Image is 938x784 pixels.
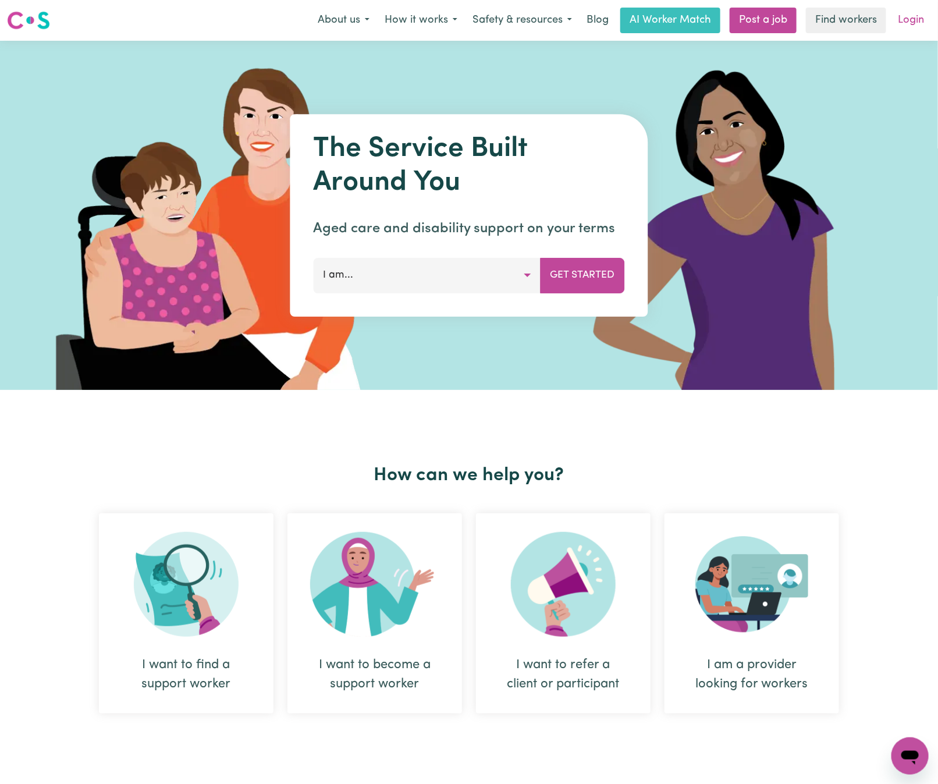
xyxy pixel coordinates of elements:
[620,8,720,33] a: AI Worker Match
[92,464,846,487] h2: How can we help you?
[314,218,625,239] p: Aged care and disability support on your terms
[891,8,931,33] a: Login
[7,10,50,31] img: Careseekers logo
[580,8,616,33] a: Blog
[891,737,929,775] iframe: Button to launch messaging window
[511,532,616,637] img: Refer
[314,258,541,293] button: I am...
[134,532,239,637] img: Search
[99,513,273,714] div: I want to find a support worker
[127,655,246,694] div: I want to find a support worker
[476,513,651,714] div: I want to refer a client or participant
[287,513,462,714] div: I want to become a support worker
[504,655,623,694] div: I want to refer a client or participant
[7,7,50,34] a: Careseekers logo
[310,532,439,637] img: Become Worker
[692,655,811,694] div: I am a provider looking for workers
[665,513,839,714] div: I am a provider looking for workers
[806,8,886,33] a: Find workers
[541,258,625,293] button: Get Started
[377,8,465,33] button: How it works
[310,8,377,33] button: About us
[465,8,580,33] button: Safety & resources
[730,8,797,33] a: Post a job
[314,133,625,200] h1: The Service Built Around You
[315,655,434,694] div: I want to become a support worker
[695,532,808,637] img: Provider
